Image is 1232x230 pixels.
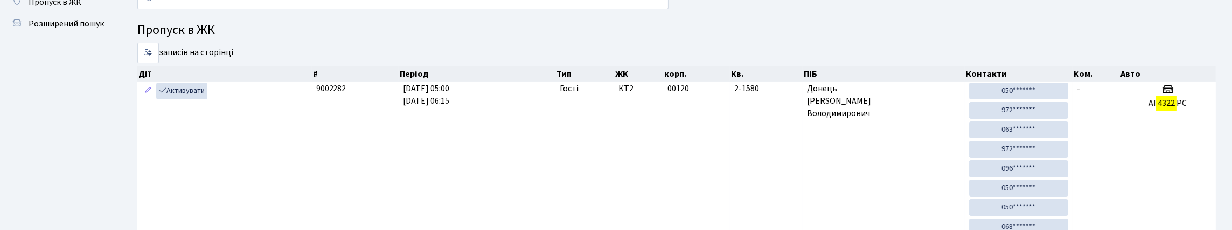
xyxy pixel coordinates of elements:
[663,66,730,82] th: корп.
[29,18,104,30] span: Розширений пошук
[316,83,346,94] span: 9002282
[142,83,155,99] a: Редагувати
[1073,66,1120,82] th: Ком.
[614,66,663,82] th: ЖК
[807,83,960,120] span: Донець [PERSON_NAME] Володимирович
[1156,96,1177,111] mark: 4322
[1124,98,1212,109] h5: АІ РС
[560,83,579,95] span: Гості
[137,43,159,63] select: записів на сторінці
[5,13,113,35] a: Розширений пошук
[156,83,207,99] a: Активувати
[730,66,803,82] th: Кв.
[403,83,449,107] span: [DATE] 05:00 [DATE] 06:15
[618,83,659,95] span: КТ2
[137,43,233,63] label: записів на сторінці
[734,83,799,95] span: 2-1580
[1119,66,1216,82] th: Авто
[137,66,312,82] th: Дії
[667,83,689,94] span: 00120
[555,66,614,82] th: Тип
[399,66,555,82] th: Період
[803,66,965,82] th: ПІБ
[137,23,1216,38] h4: Пропуск в ЖК
[965,66,1072,82] th: Контакти
[1077,83,1080,94] span: -
[312,66,399,82] th: #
